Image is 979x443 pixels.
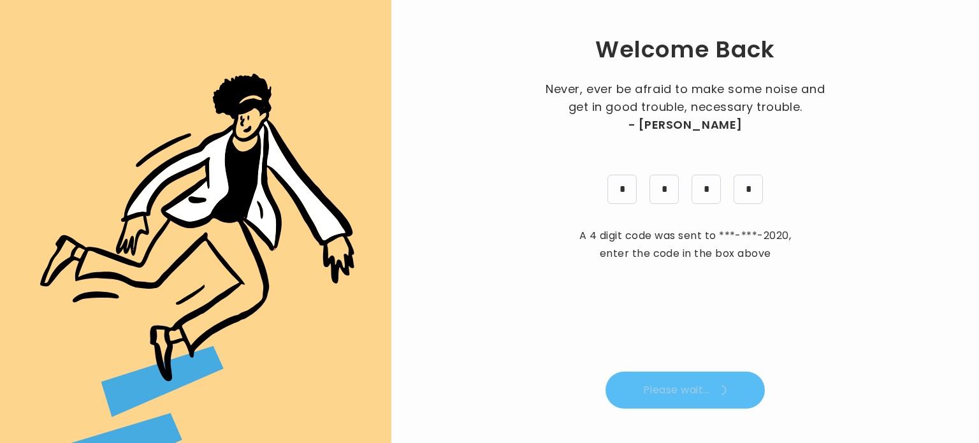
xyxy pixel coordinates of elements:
input: pin [692,175,721,204]
p: Never, ever be afraid to make some noise and get in good trouble, necessary trouble. [542,80,829,134]
span: - [PERSON_NAME] [628,116,743,134]
p: A 4 digit code was sent to , enter the code in the box above [574,227,797,263]
button: Please wait... [606,372,765,409]
h1: Welcome Back [595,34,776,65]
input: pin [607,175,637,204]
input: pin [649,175,679,204]
input: pin [734,175,763,204]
